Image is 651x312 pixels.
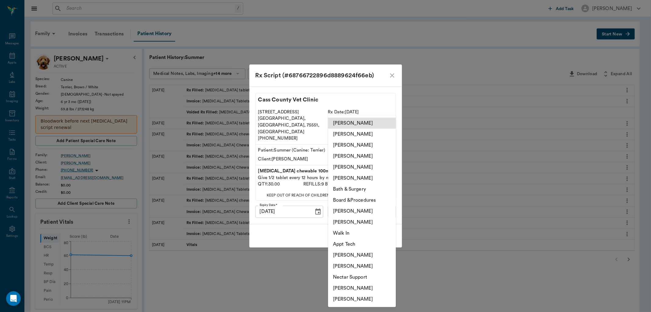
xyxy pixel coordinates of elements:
li: [PERSON_NAME] [328,173,396,184]
li: Nectar Support [328,272,396,283]
li: Bath & Surgery [328,184,396,195]
li: [PERSON_NAME] [328,294,396,305]
li: [PERSON_NAME] [328,261,396,272]
li: [PERSON_NAME] [328,118,396,129]
li: [PERSON_NAME] [328,283,396,294]
div: Open Intercom Messenger [6,291,21,306]
li: [PERSON_NAME] [328,162,396,173]
li: Board &Procedures [328,195,396,206]
li: [PERSON_NAME] [328,206,396,217]
li: Appt Tech [328,239,396,250]
li: [PERSON_NAME] [328,250,396,261]
li: Walk In [328,228,396,239]
li: [PERSON_NAME] [328,140,396,151]
li: [PERSON_NAME] [328,129,396,140]
li: [PERSON_NAME] [328,151,396,162]
li: [PERSON_NAME] [328,217,396,228]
